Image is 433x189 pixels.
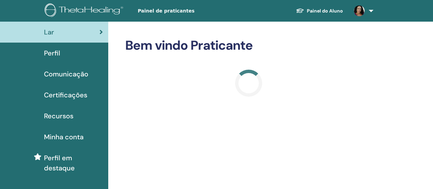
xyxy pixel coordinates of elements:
[44,111,73,121] span: Recursos
[44,69,88,79] span: Comunicação
[138,7,239,15] span: Painel de praticantes
[125,38,372,53] h2: Bem vindo Praticante
[44,90,87,100] span: Certificações
[44,27,54,37] span: Lar
[296,8,304,14] img: graduation-cap-white.svg
[44,132,84,142] span: Minha conta
[44,153,103,173] span: Perfil em destaque
[291,5,348,17] a: Painel do Aluno
[354,5,365,16] img: default.jpg
[44,48,60,58] span: Perfil
[45,3,126,19] img: logo.png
